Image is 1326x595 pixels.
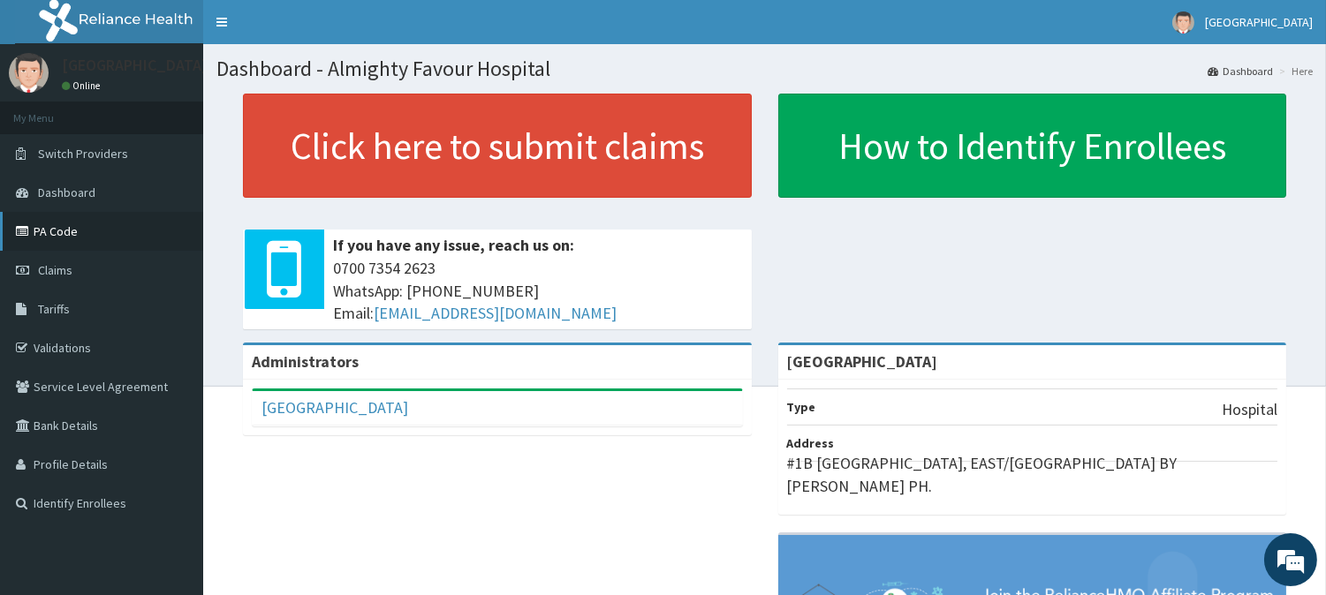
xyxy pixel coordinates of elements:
a: [GEOGRAPHIC_DATA] [261,397,408,418]
span: Tariffs [38,301,70,317]
div: Minimize live chat window [290,9,332,51]
b: Type [787,399,816,415]
b: Administrators [252,351,359,372]
span: 0700 7354 2623 WhatsApp: [PHONE_NUMBER] Email: [333,257,743,325]
span: Dashboard [38,185,95,200]
p: [GEOGRAPHIC_DATA] [62,57,208,73]
a: [EMAIL_ADDRESS][DOMAIN_NAME] [374,303,617,323]
img: User Image [9,53,49,93]
img: d_794563401_company_1708531726252_794563401 [33,88,72,132]
textarea: Type your message and hit 'Enter' [9,403,337,464]
div: Chat with us now [92,99,297,122]
li: Here [1275,64,1313,79]
b: Address [787,435,835,451]
span: Claims [38,262,72,278]
a: Click here to submit claims [243,94,752,198]
span: We're online! [102,183,244,361]
a: Dashboard [1208,64,1273,79]
a: Online [62,79,104,92]
p: Hospital [1222,398,1277,421]
a: How to Identify Enrollees [778,94,1287,198]
p: #1B [GEOGRAPHIC_DATA], EAST/[GEOGRAPHIC_DATA] BY [PERSON_NAME] PH. [787,452,1278,497]
img: User Image [1172,11,1194,34]
b: If you have any issue, reach us on: [333,235,574,255]
span: Switch Providers [38,146,128,162]
h1: Dashboard - Almighty Favour Hospital [216,57,1313,80]
strong: [GEOGRAPHIC_DATA] [787,351,938,372]
span: [GEOGRAPHIC_DATA] [1205,14,1313,30]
